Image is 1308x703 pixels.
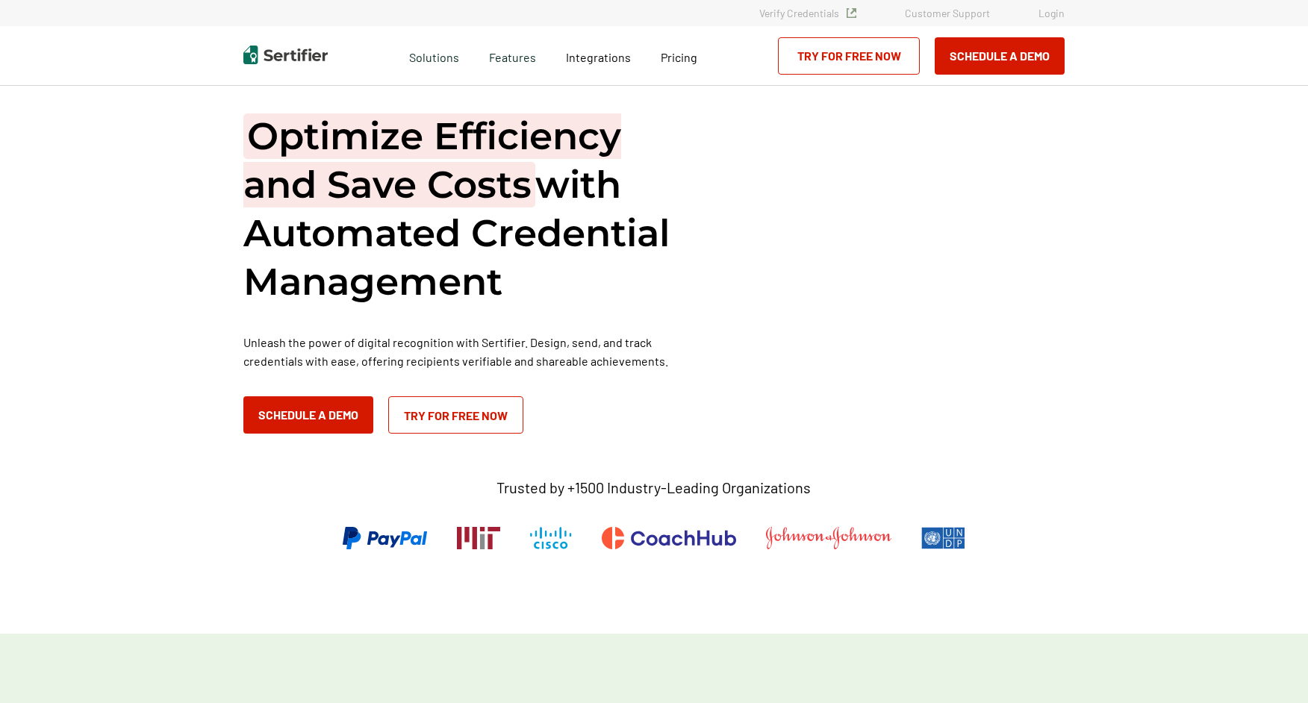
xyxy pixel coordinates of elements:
[409,46,459,65] span: Solutions
[566,50,631,64] span: Integrations
[489,46,536,65] span: Features
[602,527,736,549] img: CoachHub
[388,396,523,434] a: Try for Free Now
[905,7,990,19] a: Customer Support
[243,113,621,207] span: Optimize Efficiency and Save Costs
[661,50,697,64] span: Pricing
[847,8,856,18] img: Verified
[1038,7,1065,19] a: Login
[530,527,572,549] img: Cisco
[778,37,920,75] a: Try for Free Now
[457,527,500,549] img: Massachusetts Institute of Technology
[343,527,427,549] img: PayPal
[243,333,691,370] p: Unleash the power of digital recognition with Sertifier. Design, send, and track credentials with...
[921,527,965,549] img: UNDP
[661,46,697,65] a: Pricing
[243,112,691,306] h1: with Automated Credential Management
[243,46,328,64] img: Sertifier | Digital Credentialing Platform
[759,7,856,19] a: Verify Credentials
[496,478,811,497] p: Trusted by +1500 Industry-Leading Organizations
[766,527,891,549] img: Johnson & Johnson
[566,46,631,65] a: Integrations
